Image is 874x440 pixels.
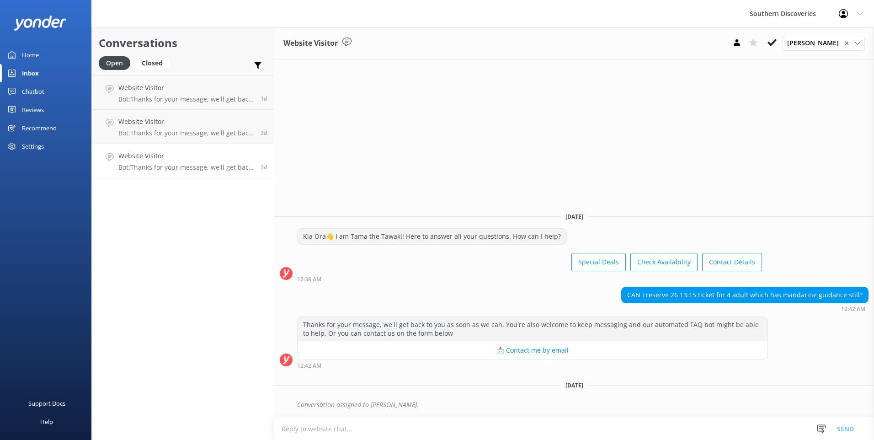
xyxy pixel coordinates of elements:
button: Special Deals [571,253,626,271]
div: Kia Ora👋 I am Tama the Tawaki! Here to answer all your questions. How can I help? [298,229,566,244]
span: Aug 26 2025 03:45am (UTC +12:00) Pacific/Auckland [261,129,267,137]
div: Open [99,56,130,70]
a: Website VisitorBot:Thanks for your message, we'll get back to you as soon as we can. You're also ... [92,110,274,144]
button: Contact Details [702,253,762,271]
div: Help [40,413,53,431]
div: Inbox [22,64,39,82]
div: Support Docs [28,394,65,413]
strong: 12:42 AM [841,306,865,312]
div: Settings [22,137,44,156]
div: Closed [135,56,170,70]
a: Closed [135,58,174,68]
div: Reviews [22,101,44,119]
button: 📩 Contact me by email [298,341,767,360]
button: Check Availability [630,253,698,271]
span: [DATE] [560,213,589,220]
div: Aug 26 2025 12:42am (UTC +12:00) Pacific/Auckland [621,306,869,312]
strong: 12:42 AM [297,363,321,369]
div: Aug 26 2025 12:38am (UTC +12:00) Pacific/Auckland [297,276,762,282]
div: Recommend [22,119,57,137]
div: CAN I reserve 26 13:15 ticket for 4 adult which has mandarine guidance still? [622,287,868,303]
div: Chatbot [22,82,44,101]
strong: 12:38 AM [297,277,321,282]
p: Bot: Thanks for your message, we'll get back to you as soon as we can. You're also welcome to kee... [118,163,254,172]
div: 2025-08-27T00:25:22.391 [280,397,869,413]
h4: Website Visitor [118,117,254,127]
p: Bot: Thanks for your message, we'll get back to you as soon as we can. You're also welcome to kee... [118,95,254,103]
h4: Website Visitor [118,151,254,161]
div: Conversation assigned to [PERSON_NAME]. [297,397,869,413]
div: Thanks for your message, we'll get back to you as soon as we can. You're also welcome to keep mes... [298,317,767,341]
div: Home [22,46,39,64]
h4: Website Visitor [118,83,254,93]
div: Aug 26 2025 12:42am (UTC +12:00) Pacific/Auckland [297,362,768,369]
img: yonder-white-logo.png [14,16,66,31]
p: Bot: Thanks for your message, we'll get back to you as soon as we can. You're also welcome to kee... [118,129,254,137]
h3: Website Visitor [283,38,338,49]
span: [PERSON_NAME] [787,38,844,48]
div: Assign User [783,36,865,50]
span: ✕ [844,39,849,48]
span: Aug 28 2025 02:56pm (UTC +12:00) Pacific/Auckland [261,95,267,102]
a: Website VisitorBot:Thanks for your message, we'll get back to you as soon as we can. You're also ... [92,75,274,110]
span: [DATE] [560,381,589,389]
a: Website VisitorBot:Thanks for your message, we'll get back to you as soon as we can. You're also ... [92,144,274,178]
span: Aug 26 2025 12:42am (UTC +12:00) Pacific/Auckland [261,163,267,171]
a: Open [99,58,135,68]
h2: Conversations [99,34,267,52]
